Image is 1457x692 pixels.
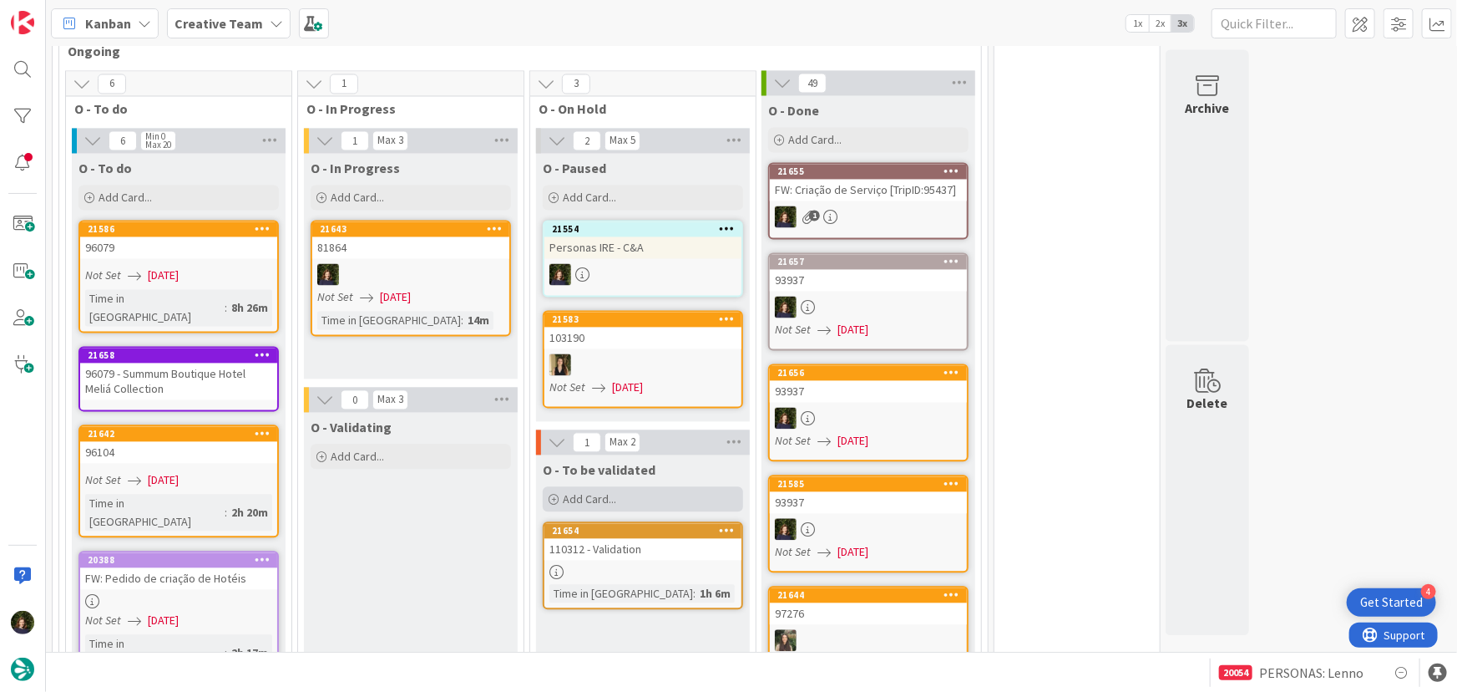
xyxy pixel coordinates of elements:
[775,408,797,430] img: MC
[98,74,126,94] span: 6
[543,522,743,610] a: 21654110312 - ValidationTime in [GEOGRAPHIC_DATA]:1h 6m
[320,224,509,236] div: 21643
[837,433,868,450] span: [DATE]
[80,237,277,259] div: 96079
[837,544,868,562] span: [DATE]
[11,611,34,634] img: MC
[80,427,277,464] div: 2164296104
[563,191,616,206] span: Add Card...
[544,313,741,328] div: 21583
[85,635,225,672] div: Time in [GEOGRAPHIC_DATA]
[573,433,601,453] span: 1
[312,222,509,259] div: 2164381864
[311,221,511,337] a: 2164381864MCNot Set[DATE]Time in [GEOGRAPHIC_DATA]:14m
[80,364,277,400] div: 96079 - Summum Boutique Hotel Meliá Collection
[1149,15,1171,32] span: 2x
[78,160,132,177] span: O - To do
[1126,15,1149,32] span: 1x
[312,222,509,237] div: 21643
[88,555,277,567] div: 20388
[11,658,34,681] img: avatar
[544,328,741,349] div: 103190
[549,264,571,286] img: MC
[227,644,272,663] div: 2h 17m
[544,313,741,349] div: 21583103190
[317,264,339,286] img: MC
[175,15,263,32] b: Creative Team
[85,290,225,327] div: Time in [GEOGRAPHIC_DATA]
[770,297,967,318] div: MC
[837,322,868,339] span: [DATE]
[225,644,227,663] span: :
[770,180,967,201] div: FW: Criação de Serviço [TripID:95437]
[109,131,137,151] span: 6
[1347,588,1436,617] div: Open Get Started checklist, remaining modules: 4
[85,13,131,33] span: Kanban
[225,504,227,522] span: :
[80,222,277,259] div: 2158696079
[544,222,741,259] div: 21554Personas IRE - C&A
[777,479,967,491] div: 21585
[775,545,811,560] i: Not Set
[331,191,384,206] span: Add Card...
[78,425,279,538] a: 2164296104Not Set[DATE]Time in [GEOGRAPHIC_DATA]:2h 20m
[770,477,967,514] div: 2158593937
[775,206,797,228] img: MC
[311,160,400,177] span: O - In Progress
[306,101,503,118] span: O - In Progress
[775,519,797,541] img: MC
[770,477,967,492] div: 21585
[1360,594,1423,611] div: Get Started
[552,314,741,326] div: 21583
[770,381,967,403] div: 93937
[770,366,967,403] div: 2165693937
[777,166,967,178] div: 21655
[544,524,741,561] div: 21654110312 - Validation
[770,603,967,625] div: 97276
[768,364,969,462] a: 2165693937MCNot Set[DATE]
[80,553,277,590] div: 20388FW: Pedido de criação de Hotéis
[768,103,819,120] span: O - Done
[768,587,969,684] a: 2164497276IG
[317,312,461,330] div: Time in [GEOGRAPHIC_DATA]
[99,191,152,206] span: Add Card...
[461,312,463,330] span: :
[777,590,967,602] div: 21644
[377,396,403,405] div: Max 3
[317,290,353,305] i: Not Set
[544,222,741,237] div: 21554
[1421,584,1436,599] div: 4
[775,323,811,338] i: Not Set
[1186,99,1230,119] div: Archive
[770,255,967,270] div: 21657
[225,299,227,318] span: :
[145,133,165,141] div: Min 0
[68,43,960,60] span: Ongoing
[549,585,693,603] div: Time in [GEOGRAPHIC_DATA]
[145,141,171,150] div: Max 20
[80,222,277,237] div: 21586
[341,390,369,410] span: 0
[1259,663,1363,683] span: PERSONAS: Lenno
[544,354,741,376] div: SP
[612,379,643,397] span: [DATE]
[544,539,741,561] div: 110312 - Validation
[693,585,696,603] span: :
[341,131,369,151] span: 1
[770,588,967,625] div: 2164497276
[775,297,797,318] img: MC
[549,380,585,395] i: Not Set
[770,206,967,228] div: MC
[775,434,811,449] i: Not Set
[80,349,277,400] div: 2165896079 - Summum Boutique Hotel Meliá Collection
[148,267,179,285] span: [DATE]
[768,253,969,351] a: 2165793937MCNot Set[DATE]
[330,74,358,94] span: 1
[11,11,34,34] img: Visit kanbanzone.com
[768,163,969,240] a: 21655FW: Criação de Serviço [TripID:95437]MC
[768,476,969,573] a: 2158593937MCNot Set[DATE]
[562,74,590,94] span: 3
[610,137,635,145] div: Max 5
[78,552,279,679] a: 20388FW: Pedido de criação de HotéisNot Set[DATE]Time in [GEOGRAPHIC_DATA]:2h 17m
[80,568,277,590] div: FW: Pedido de criação de Hotéis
